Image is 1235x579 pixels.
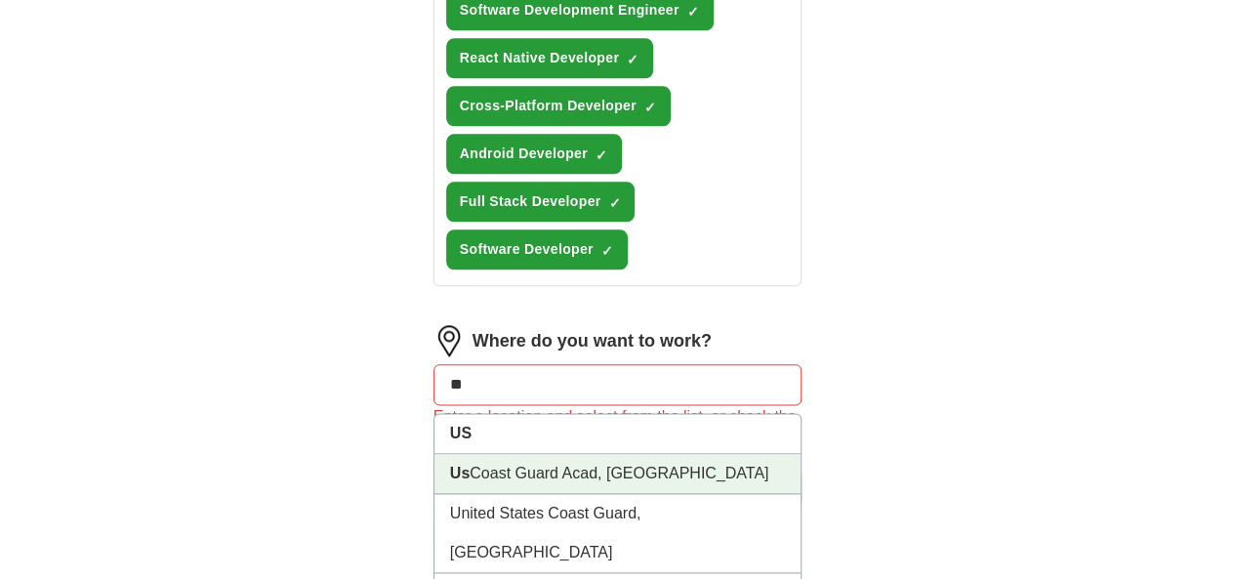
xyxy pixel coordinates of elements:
span: ✓ [596,147,607,163]
span: Software Developer [460,239,594,260]
li: Coast Guard Acad, [GEOGRAPHIC_DATA] [434,454,802,494]
span: ✓ [601,243,613,259]
img: location.png [433,325,465,356]
strong: US [450,425,472,441]
button: Cross-Platform Developer✓ [446,86,671,126]
span: Android Developer [460,144,588,164]
button: Full Stack Developer✓ [446,182,636,222]
span: React Native Developer [460,48,619,68]
button: Android Developer✓ [446,134,622,174]
span: ✓ [644,100,656,115]
span: Cross-Platform Developer [460,96,637,116]
strong: Us [450,465,470,481]
span: ✓ [608,195,620,211]
span: Full Stack Developer [460,191,601,212]
div: Enter a location and select from the list, or check the box for fully remote roles [433,405,803,452]
span: ✓ [687,4,699,20]
button: Software Developer✓ [446,229,628,269]
button: React Native Developer✓ [446,38,653,78]
span: ✓ [627,52,638,67]
li: United States Coast Guard, [GEOGRAPHIC_DATA] [434,494,802,573]
label: Where do you want to work? [473,328,712,354]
